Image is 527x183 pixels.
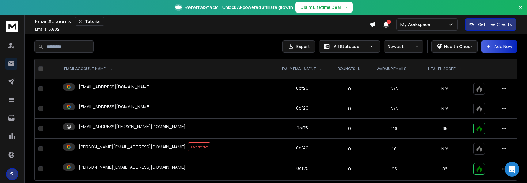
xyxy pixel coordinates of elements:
[334,43,367,50] p: All Statuses
[377,66,406,71] p: WARMUP EMAILS
[296,85,309,91] div: 0 of 20
[75,17,104,26] button: Tutorial
[505,162,519,177] div: Open Intercom Messenger
[481,40,517,53] button: Add New
[79,144,186,150] p: [PERSON_NAME][EMAIL_ADDRESS][DOMAIN_NAME]
[35,17,370,26] div: Email Accounts
[420,119,470,139] td: 95
[444,43,472,50] p: Health Check
[222,4,293,10] p: Unlock AI-powered affiliate growth
[79,104,151,110] p: [EMAIL_ADDRESS][DOMAIN_NAME]
[334,86,365,92] p: 0
[295,2,353,13] button: Claim Lifetime Deal→
[282,40,315,53] button: Export
[369,139,420,159] td: 16
[64,66,112,71] div: EMAIL ACCOUNT NAME
[424,86,466,92] p: N/A
[338,66,355,71] p: BOUNCES
[428,66,456,71] p: HEALTH SCORE
[420,159,470,179] td: 86
[296,165,309,171] div: 0 of 25
[79,124,186,130] p: [EMAIL_ADDRESS][PERSON_NAME][DOMAIN_NAME]
[334,146,365,152] p: 0
[369,99,420,119] td: N/A
[431,40,478,53] button: Health Check
[517,4,525,18] button: Close banner
[478,21,512,28] p: Get Free Credits
[188,142,210,151] span: Disconnected
[334,125,365,132] p: 0
[296,145,309,151] div: 0 of 40
[297,125,308,131] div: 0 of 15
[35,27,59,32] p: Emails :
[79,164,186,170] p: [PERSON_NAME][EMAIL_ADDRESS][DOMAIN_NAME]
[282,66,316,71] p: DAILY EMAILS SENT
[334,166,365,172] p: 0
[369,79,420,99] td: N/A
[79,84,151,90] p: [EMAIL_ADDRESS][DOMAIN_NAME]
[400,21,433,28] p: My Workspace
[384,40,423,53] button: Newest
[334,106,365,112] p: 0
[296,105,309,111] div: 0 of 20
[424,146,466,152] p: N/A
[424,106,466,112] p: N/A
[369,119,420,139] td: 118
[387,20,391,24] span: 4
[465,18,516,31] button: Get Free Credits
[48,27,59,32] span: 50 / 82
[343,4,348,10] span: →
[184,4,218,11] span: ReferralStack
[369,159,420,179] td: 95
